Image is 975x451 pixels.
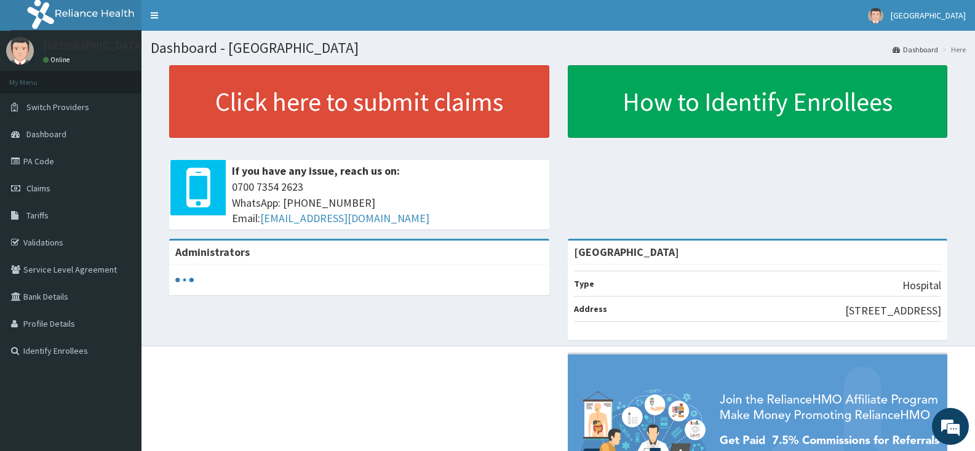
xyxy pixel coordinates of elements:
h1: Dashboard - [GEOGRAPHIC_DATA] [151,40,966,56]
a: Click here to submit claims [169,65,549,138]
b: Address [574,303,607,314]
b: Administrators [175,245,250,259]
span: Claims [26,183,50,194]
a: [EMAIL_ADDRESS][DOMAIN_NAME] [260,211,429,225]
span: [GEOGRAPHIC_DATA] [891,10,966,21]
img: User Image [868,8,883,23]
li: Here [939,44,966,55]
a: Online [43,55,73,64]
svg: audio-loading [175,271,194,289]
img: User Image [6,37,34,65]
p: [STREET_ADDRESS] [845,303,941,319]
strong: [GEOGRAPHIC_DATA] [574,245,679,259]
a: How to Identify Enrollees [568,65,948,138]
b: Type [574,278,594,289]
a: Dashboard [893,44,938,55]
p: [GEOGRAPHIC_DATA] [43,40,145,51]
b: If you have any issue, reach us on: [232,164,400,178]
span: Tariffs [26,210,49,221]
p: Hospital [902,277,941,293]
span: Dashboard [26,129,66,140]
span: Switch Providers [26,102,89,113]
span: 0700 7354 2623 WhatsApp: [PHONE_NUMBER] Email: [232,179,543,226]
